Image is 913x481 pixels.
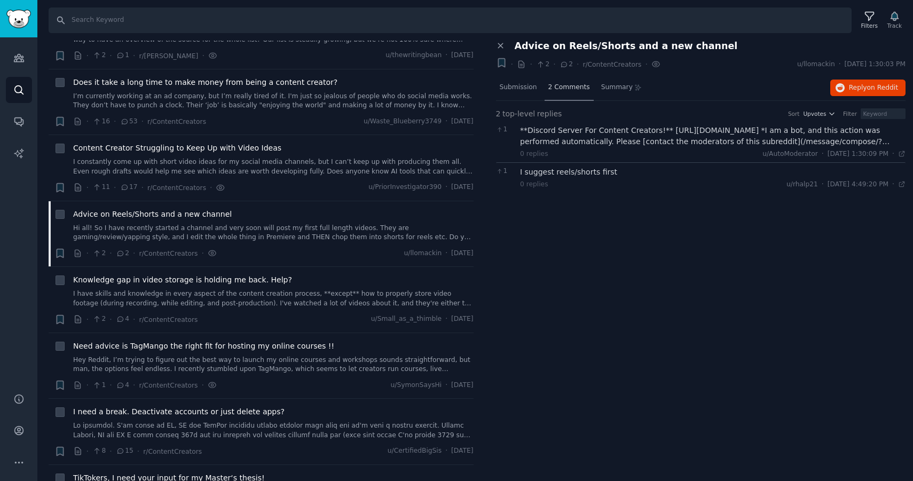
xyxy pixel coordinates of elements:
[843,110,857,117] div: Filter
[116,51,129,60] span: 1
[73,289,474,308] a: I have skills and knowledge in every aspect of the content creation process, **except** how to pr...
[786,180,818,188] span: u/rhalp21
[109,380,112,391] span: ·
[139,316,198,324] span: r/ContentCreators
[496,108,501,120] span: 2
[73,341,334,352] a: Need advice is TagMango the right fit for hosting my online courses !!
[536,60,549,69] span: 2
[109,446,112,457] span: ·
[502,108,535,120] span: top-level
[147,118,206,125] span: r/ContentCreators
[49,7,852,33] input: Search Keyword
[92,446,106,456] span: 8
[92,117,110,127] span: 16
[830,80,906,97] button: Replyon Reddit
[92,249,106,258] span: 2
[404,249,442,258] span: u/llomackin
[141,182,144,193] span: ·
[133,248,135,259] span: ·
[391,381,442,390] span: u/SymonSaysHi
[73,224,474,242] a: Hi all! So I have recently started a channel and very soon will post my first full length videos....
[139,52,198,60] span: r/[PERSON_NAME]
[133,50,135,61] span: ·
[92,314,106,324] span: 2
[520,167,906,178] div: I suggest reels/shorts first
[445,117,447,127] span: ·
[143,448,202,455] span: r/ContentCreators
[583,61,641,68] span: r/ContentCreators
[210,182,212,193] span: ·
[451,381,473,390] span: [DATE]
[511,59,513,70] span: ·
[788,110,800,117] div: Sort
[385,51,442,60] span: u/thewritingbean
[73,356,474,374] a: Hey Reddit, I’m trying to figure out the best way to launch my online courses and workshops sound...
[861,22,878,29] div: Filters
[822,149,824,159] span: ·
[548,83,590,92] span: 2 Comments
[116,314,129,324] span: 4
[137,446,139,457] span: ·
[822,180,824,190] span: ·
[445,381,447,390] span: ·
[645,59,647,70] span: ·
[120,117,138,127] span: 53
[202,50,204,61] span: ·
[849,83,898,93] span: Reply
[445,183,447,192] span: ·
[445,314,447,324] span: ·
[109,50,112,61] span: ·
[201,248,203,259] span: ·
[139,382,198,389] span: r/ContentCreators
[133,314,135,325] span: ·
[445,51,447,60] span: ·
[86,116,89,127] span: ·
[92,183,110,192] span: 11
[828,149,888,159] span: [DATE] 1:30:09 PM
[92,51,106,60] span: 2
[601,83,633,92] span: Summary
[762,150,818,157] span: u/AutoModerator
[73,406,285,417] a: I need a break. Deactivate accounts or just delete apps?
[496,167,515,176] span: 1
[86,248,89,259] span: ·
[530,59,532,70] span: ·
[515,41,738,52] span: Advice on Reels/Shorts and a new channel
[73,421,474,440] a: Lo ipsumdol. S'am conse ad EL, SE doe TemPor incididu utlabo etdolor magn aliq eni ad'm veni q no...
[116,381,129,390] span: 4
[845,60,906,69] span: [DATE] 1:30:03 PM
[537,108,562,120] span: replies
[133,380,135,391] span: ·
[364,117,442,127] span: u/Waste_Blueberry3749
[114,116,116,127] span: ·
[451,183,473,192] span: [DATE]
[73,274,292,286] a: Knowledge gap in video storage is holding me back. Help?
[120,183,138,192] span: 17
[839,60,841,69] span: ·
[73,209,232,220] a: Advice on Reels/Shorts and a new channel
[445,446,447,456] span: ·
[86,50,89,61] span: ·
[451,51,473,60] span: [DATE]
[520,125,906,147] div: **Discord Server For Content Creators!** [URL][DOMAIN_NAME] *I am a bot, and this action was perf...
[368,183,442,192] span: u/PriorInvestigator390
[445,249,447,258] span: ·
[73,143,281,154] a: Content Creator Struggling to Keep Up with Video Ideas
[73,77,337,88] a: Does it take a long time to make money from being a content creator?
[803,110,826,117] span: Upvotes
[892,180,894,190] span: ·
[560,60,573,69] span: 2
[109,314,112,325] span: ·
[201,380,203,391] span: ·
[451,249,473,258] span: [DATE]
[451,117,473,127] span: [DATE]
[861,108,906,119] input: Keyword
[451,446,473,456] span: [DATE]
[114,182,116,193] span: ·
